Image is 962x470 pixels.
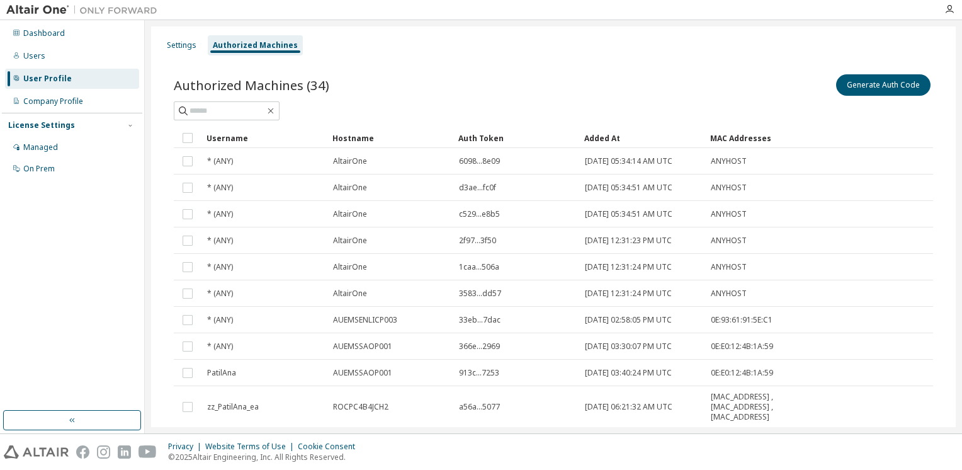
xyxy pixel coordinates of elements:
[207,402,259,412] span: zz_PatilAna_ea
[207,262,233,272] span: * (ANY)
[459,341,500,352] span: 366e...2969
[459,209,500,219] span: c529...e8b5
[23,96,83,106] div: Company Profile
[213,40,298,50] div: Authorized Machines
[711,341,773,352] span: 0E:E0:12:4B:1A:59
[118,445,131,459] img: linkedin.svg
[333,209,367,219] span: AltairOne
[207,289,233,299] span: * (ANY)
[459,315,501,325] span: 33eb...7dac
[23,51,45,61] div: Users
[167,40,196,50] div: Settings
[459,156,500,166] span: 6098...8e09
[298,442,363,452] div: Cookie Consent
[4,445,69,459] img: altair_logo.svg
[23,28,65,38] div: Dashboard
[459,289,501,299] span: 3583...dd57
[333,368,392,378] span: AUEMSSAOP001
[207,183,233,193] span: * (ANY)
[711,392,794,422] span: [MAC_ADDRESS] , [MAC_ADDRESS] , [MAC_ADDRESS]
[207,236,233,246] span: * (ANY)
[168,452,363,462] p: © 2025 Altair Engineering, Inc. All Rights Reserved.
[459,183,496,193] span: d3ae...fc0f
[174,76,329,94] span: Authorized Machines (34)
[711,236,747,246] span: ANYHOST
[711,262,747,272] span: ANYHOST
[584,128,700,148] div: Added At
[332,128,448,148] div: Hostname
[333,315,397,325] span: AUEMSENLICP003
[207,156,233,166] span: * (ANY)
[459,402,500,412] span: a56a...5077
[711,183,747,193] span: ANYHOST
[207,315,233,325] span: * (ANY)
[585,236,672,246] span: [DATE] 12:31:23 PM UTC
[23,74,72,84] div: User Profile
[585,289,672,299] span: [DATE] 12:31:24 PM UTC
[836,74,931,96] button: Generate Auth Code
[333,341,392,352] span: AUEMSSAOP001
[207,368,236,378] span: PatilAna
[205,442,298,452] div: Website Terms of Use
[711,289,747,299] span: ANYHOST
[711,209,747,219] span: ANYHOST
[76,445,89,459] img: facebook.svg
[97,445,110,459] img: instagram.svg
[585,156,672,166] span: [DATE] 05:34:14 AM UTC
[23,142,58,152] div: Managed
[585,402,672,412] span: [DATE] 06:21:32 AM UTC
[458,128,574,148] div: Auth Token
[459,236,496,246] span: 2f97...3f50
[585,209,672,219] span: [DATE] 05:34:51 AM UTC
[333,289,367,299] span: AltairOne
[333,156,367,166] span: AltairOne
[333,402,388,412] span: ROCPC4B4JCH2
[333,262,367,272] span: AltairOne
[459,368,499,378] span: 913c...7253
[6,4,164,16] img: Altair One
[585,368,672,378] span: [DATE] 03:40:24 PM UTC
[711,368,773,378] span: 0E:E0:12:4B:1A:59
[207,128,322,148] div: Username
[710,128,795,148] div: MAC Addresses
[711,156,747,166] span: ANYHOST
[23,164,55,174] div: On Prem
[207,209,233,219] span: * (ANY)
[585,315,672,325] span: [DATE] 02:58:05 PM UTC
[168,442,205,452] div: Privacy
[139,445,157,459] img: youtube.svg
[459,262,499,272] span: 1caa...506a
[333,183,367,193] span: AltairOne
[585,341,672,352] span: [DATE] 03:30:07 PM UTC
[333,236,367,246] span: AltairOne
[711,315,772,325] span: 0E:93:61:91:5E:C1
[8,120,75,130] div: License Settings
[585,183,672,193] span: [DATE] 05:34:51 AM UTC
[207,341,233,352] span: * (ANY)
[585,262,672,272] span: [DATE] 12:31:24 PM UTC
